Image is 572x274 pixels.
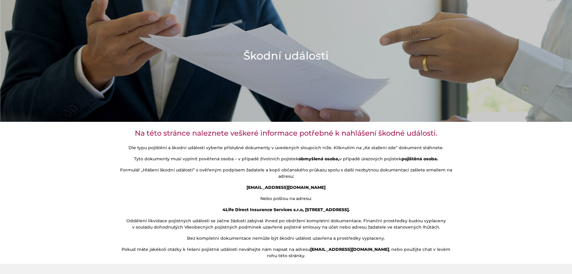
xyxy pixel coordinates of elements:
[120,246,453,259] p: Pokud máte jakékoli otázky k řešení pojistné události neváhejte nám napsat na adresu , nebo použi...
[120,167,453,180] p: Formulář „Hlášení škodní události“ s ověřeným podpisem žadatele a kopii občanského průkazu spolu ...
[298,156,339,162] strong: obmyšlená osoba,
[222,207,350,212] strong: 4Life Direct Insurance Services s.r.o, [STREET_ADDRESS].
[120,195,453,202] p: Nebo poštou na adresu:
[120,218,453,230] p: Oddělení likvidace pojistných události se začne žádosti zabývat ihned po obdržení kompletní dokum...
[120,156,453,162] p: Tyto dokumenty musí vyplnit pověřená osoba – v případě životních pojistek v případě úrazových poj...
[310,247,389,252] strong: [EMAIL_ADDRESS][DOMAIN_NAME]
[244,48,328,63] h1: Škodní události
[120,129,453,137] h3: Na této stránce naleznete veškeré informace potřebné k nahlášení škodné události.
[120,235,453,242] p: Bez kompletní dokumentace nemůže být škodní událost uzavřena a prostředky vyplaceny.
[120,145,453,151] p: Dle typu pojištění a škodní události vyberte příslušné dokumenty v uvedených sloupcích níže. Klik...
[247,185,325,190] strong: [EMAIL_ADDRESS][DOMAIN_NAME]
[401,156,438,162] strong: pojištěná osoba.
